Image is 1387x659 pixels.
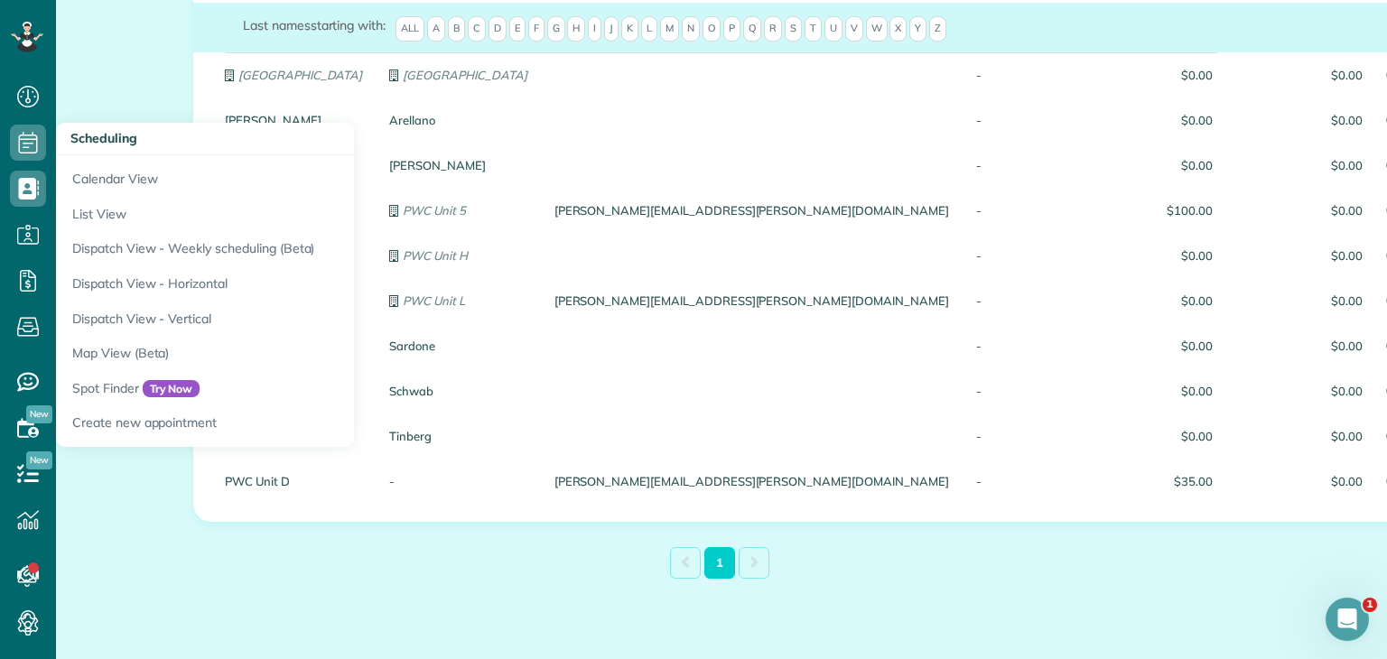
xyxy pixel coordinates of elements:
span: New [26,451,52,469]
span: $0.00 [1240,204,1363,217]
a: Schwab [389,385,526,397]
span: $0.00 [1240,69,1363,81]
span: A [427,16,445,42]
span: P [723,16,740,42]
span: $0.00 [1090,69,1213,81]
span: B [448,16,465,42]
span: O [703,16,721,42]
span: $0.00 [1090,159,1213,172]
div: - [963,413,1076,459]
a: [GEOGRAPHIC_DATA] [389,69,526,81]
div: - [963,278,1076,323]
div: - [963,459,1076,504]
span: H [567,16,585,42]
span: F [528,16,545,42]
div: - [963,143,1076,188]
span: $35.00 [1090,475,1213,487]
a: 1 [704,547,735,579]
span: Scheduling [70,130,137,146]
span: $0.00 [1240,294,1363,307]
a: Dispatch View - Horizontal [56,266,507,302]
a: Spot FinderTry Now [56,371,507,406]
span: E [509,16,526,42]
span: K [621,16,638,42]
span: S [785,16,802,42]
span: M [660,16,679,42]
a: Create new appointment [56,405,507,447]
span: $0.00 [1240,385,1363,397]
span: $0.00 [1090,294,1213,307]
span: $0.00 [1240,249,1363,262]
em: PWC Unit L [403,293,465,308]
span: $0.00 [1090,249,1213,262]
span: All [396,16,424,42]
span: $0.00 [1240,339,1363,352]
span: $0.00 [1240,430,1363,442]
a: [PERSON_NAME] [389,159,526,172]
span: W [866,16,888,42]
a: Sardone [389,339,526,352]
span: U [824,16,842,42]
em: [GEOGRAPHIC_DATA] [403,68,526,82]
em: PWC Unit H [403,248,468,263]
span: Last names [243,17,311,33]
div: [PERSON_NAME][EMAIL_ADDRESS][PERSON_NAME][DOMAIN_NAME] [541,278,963,323]
span: V [845,16,863,42]
span: $100.00 [1090,204,1213,217]
a: PWC Unit H [389,249,526,262]
span: X [889,16,907,42]
span: $0.00 [1090,430,1213,442]
a: Tinberg [389,430,526,442]
span: I [588,16,601,42]
a: PWC Unit D [225,475,362,487]
a: Dispatch View - Vertical [56,302,507,337]
span: J [604,16,619,42]
span: Q [743,16,761,42]
span: Z [929,16,946,42]
span: 1 [1363,598,1377,612]
a: List View [56,197,507,232]
div: [PERSON_NAME][EMAIL_ADDRESS][PERSON_NAME][DOMAIN_NAME] [541,188,963,233]
span: $0.00 [1090,339,1213,352]
a: [PERSON_NAME] [225,114,362,126]
a: Arellano [389,114,526,126]
span: Y [909,16,926,42]
span: C [468,16,486,42]
span: G [547,16,565,42]
span: $0.00 [1240,114,1363,126]
span: N [682,16,700,42]
span: T [805,16,822,42]
em: PWC Unit 5 [403,203,466,218]
span: $0.00 [1090,385,1213,397]
span: $0.00 [1240,159,1363,172]
a: Map View (Beta) [56,336,507,371]
div: - [963,323,1076,368]
div: - [963,188,1076,233]
a: PWC Unit L [389,294,526,307]
em: [GEOGRAPHIC_DATA] [238,68,362,82]
div: - [963,368,1076,413]
label: starting with: [243,16,386,34]
a: Dispatch View - Weekly scheduling (Beta) [56,231,507,266]
iframe: Intercom live chat [1326,598,1369,641]
div: [PERSON_NAME][EMAIL_ADDRESS][PERSON_NAME][DOMAIN_NAME] [541,459,963,504]
a: [GEOGRAPHIC_DATA] [225,69,362,81]
span: $0.00 [1090,114,1213,126]
span: New [26,405,52,423]
a: Calendar View [56,155,507,197]
div: - [963,52,1076,97]
span: D [489,16,507,42]
span: R [764,16,782,42]
span: $0.00 [1240,475,1363,487]
span: Try Now [143,380,200,398]
span: L [641,16,657,42]
div: - [963,97,1076,143]
a: PWC Unit 5 [389,204,526,217]
div: - [963,233,1076,278]
a: - [389,475,526,487]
